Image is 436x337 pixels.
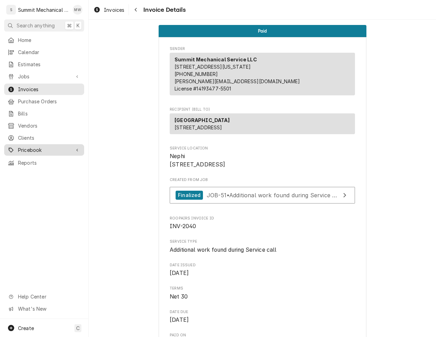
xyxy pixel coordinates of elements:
[170,316,355,324] span: Date Due
[170,177,355,183] span: Created From Job
[175,71,218,77] a: [PHONE_NUMBER]
[170,309,355,315] span: Date Due
[170,293,355,301] span: Terms
[18,146,70,154] span: Pricebook
[18,6,69,14] div: Summit Mechanical Service LLC
[170,187,355,204] a: View Job
[170,223,196,230] span: INV-2040
[18,61,81,68] span: Estimates
[170,216,355,221] span: Roopairs Invoice ID
[76,325,80,332] span: C
[17,22,55,29] span: Search anything
[18,305,80,312] span: What's New
[18,49,81,56] span: Calendar
[176,191,203,200] div: Finalized
[4,19,84,32] button: Search anything⌘K
[170,107,355,112] span: Recipient (Bill To)
[18,134,81,141] span: Clients
[170,216,355,231] div: Roopairs Invoice ID
[18,159,81,166] span: Reports
[77,22,80,29] span: K
[175,57,257,62] strong: Summit Mechanical Service LLC
[4,144,84,156] a: Go to Pricebook
[170,317,189,323] span: [DATE]
[159,25,366,37] div: Status
[130,4,141,15] button: Navigate back
[170,246,355,254] span: Service Type
[4,96,84,107] a: Purchase Orders
[170,262,355,277] div: Date Issued
[170,146,355,151] span: Service Location
[175,64,251,70] span: [STREET_ADDRESS][US_STATE]
[170,269,355,277] span: Date Issued
[170,113,355,134] div: Recipient (Bill To)
[4,120,84,131] a: Vendors
[170,247,277,253] span: Additional work found during Service call
[18,325,34,331] span: Create
[6,5,16,15] div: S
[170,262,355,268] span: Date Issued
[18,86,81,93] span: Invoices
[67,22,72,29] span: ⌘
[18,293,80,300] span: Help Center
[258,29,267,33] span: Paid
[4,84,84,95] a: Invoices
[170,53,355,98] div: Sender
[141,5,185,15] span: Invoice Details
[170,286,355,291] span: Terms
[170,222,355,231] span: Roopairs Invoice ID
[4,108,84,119] a: Bills
[170,286,355,301] div: Terms
[170,153,225,168] span: Nephi [STREET_ADDRESS]
[18,73,70,80] span: Jobs
[170,239,355,254] div: Service Type
[175,86,231,92] span: License # 14193477-5501
[170,152,355,168] span: Service Location
[175,78,300,84] a: [PERSON_NAME][EMAIL_ADDRESS][DOMAIN_NAME]
[170,270,189,276] span: [DATE]
[170,293,188,300] span: Net 30
[170,146,355,169] div: Service Location
[18,122,81,129] span: Vendors
[73,5,82,15] div: Megan Weeks's Avatar
[175,117,230,123] strong: [GEOGRAPHIC_DATA]
[18,110,81,117] span: Bills
[207,191,342,198] span: JOB-51 • Additional work found during Service call
[4,34,84,46] a: Home
[4,132,84,144] a: Clients
[4,303,84,314] a: Go to What's New
[4,71,84,82] a: Go to Jobs
[170,113,355,137] div: Recipient (Bill To)
[4,59,84,70] a: Estimates
[170,239,355,244] span: Service Type
[4,291,84,302] a: Go to Help Center
[170,46,355,98] div: Invoice Sender
[73,5,82,15] div: MW
[170,177,355,207] div: Created From Job
[175,124,222,130] span: [STREET_ADDRESS]
[170,46,355,52] span: Sender
[4,157,84,168] a: Reports
[4,46,84,58] a: Calendar
[104,6,124,14] span: Invoices
[91,4,127,16] a: Invoices
[170,53,355,95] div: Sender
[18,36,81,44] span: Home
[170,309,355,324] div: Date Due
[170,107,355,137] div: Invoice Recipient
[18,98,81,105] span: Purchase Orders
